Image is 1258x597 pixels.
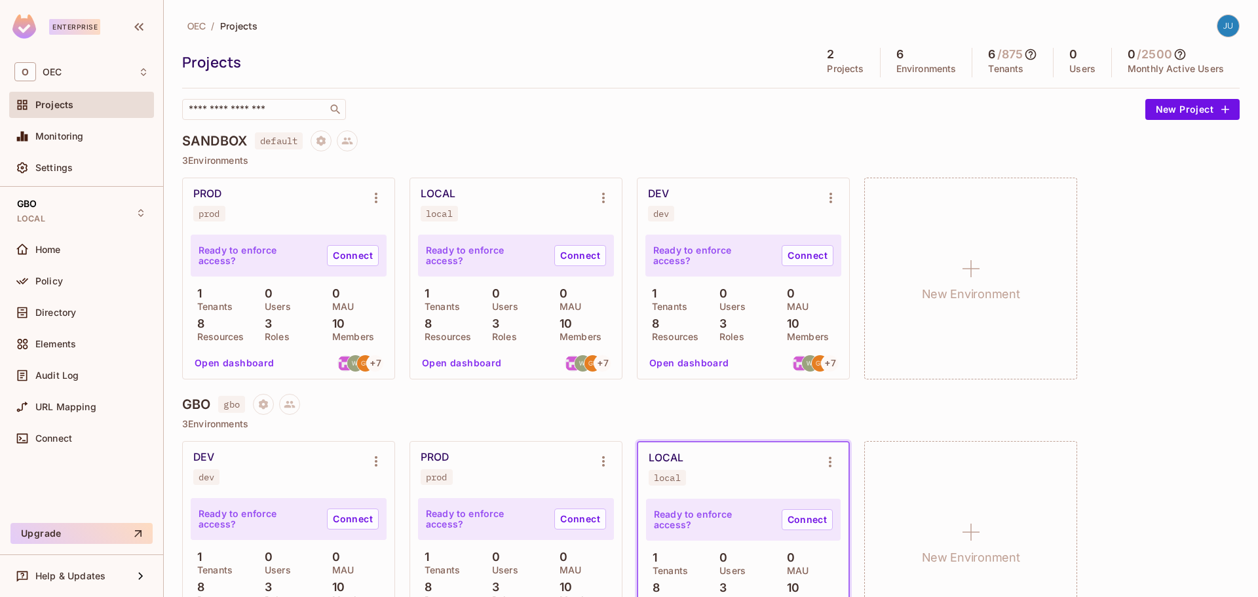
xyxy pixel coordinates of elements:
[35,163,73,173] span: Settings
[357,355,373,372] img: greg.petros@oeconnection.com
[1217,15,1239,37] img: justin.king@oeconnection.com
[191,565,233,575] p: Tenants
[780,287,795,300] p: 0
[187,20,206,32] span: OEC
[486,317,499,330] p: 3
[191,317,204,330] p: 8
[35,131,84,142] span: Monitoring
[326,287,340,300] p: 0
[418,550,429,564] p: 1
[780,317,799,330] p: 10
[997,48,1023,61] h5: / 875
[713,301,746,312] p: Users
[421,187,455,201] div: LOCAL
[1145,99,1240,120] button: New Project
[646,581,660,594] p: 8
[426,208,453,219] div: local
[199,472,214,482] div: dev
[417,353,507,374] button: Open dashboard
[782,509,833,530] a: Connect
[327,509,379,530] a: Connect
[35,100,73,110] span: Projects
[553,565,581,575] p: MAU
[35,433,72,444] span: Connect
[590,448,617,474] button: Environment settings
[646,566,688,576] p: Tenants
[326,581,345,594] p: 10
[654,509,771,530] p: Ready to enforce access?
[553,550,567,564] p: 0
[426,472,448,482] div: prod
[258,581,272,594] p: 3
[17,214,45,224] span: LOCAL
[645,317,659,330] p: 8
[418,332,471,342] p: Resources
[418,287,429,300] p: 1
[326,565,354,575] p: MAU
[258,301,291,312] p: Users
[418,301,460,312] p: Tenants
[654,472,681,483] div: local
[35,402,96,412] span: URL Mapping
[311,137,332,149] span: Project settings
[189,353,280,374] button: Open dashboard
[782,245,833,266] a: Connect
[347,355,364,372] img: wil.peck@oeconnection.com
[812,355,828,372] img: greg.petros@oeconnection.com
[486,565,518,575] p: Users
[218,396,244,413] span: gbo
[363,185,389,211] button: Environment settings
[191,550,202,564] p: 1
[817,449,843,475] button: Environment settings
[584,355,601,372] img: greg.petros@oeconnection.com
[43,67,62,77] span: Workspace: OEC
[14,62,36,81] span: O
[988,48,995,61] h5: 6
[1069,48,1077,61] h5: 0
[896,48,904,61] h5: 6
[418,581,432,594] p: 8
[426,509,544,530] p: Ready to enforce access?
[191,301,233,312] p: Tenants
[713,581,727,594] p: 3
[653,245,771,266] p: Ready to enforce access?
[258,287,273,300] p: 0
[553,301,581,312] p: MAU
[486,550,500,564] p: 0
[713,566,746,576] p: Users
[220,20,258,32] span: Projects
[565,355,581,372] img: Santiago.DeIralaMut@oeconnection.com
[182,396,210,412] h4: GBO
[486,301,518,312] p: Users
[370,358,381,368] span: + 7
[554,245,606,266] a: Connect
[827,48,834,61] h5: 2
[35,571,105,581] span: Help & Updates
[182,52,805,72] div: Projects
[780,332,829,342] p: Members
[193,187,221,201] div: PROD
[922,284,1020,304] h1: New Environment
[258,565,291,575] p: Users
[326,301,354,312] p: MAU
[590,185,617,211] button: Environment settings
[191,332,244,342] p: Resources
[253,400,274,413] span: Project settings
[337,355,354,372] img: Santiago.DeIralaMut@oeconnection.com
[35,244,61,255] span: Home
[645,301,687,312] p: Tenants
[818,185,844,211] button: Environment settings
[486,332,517,342] p: Roles
[182,419,1240,429] p: 3 Environments
[182,133,247,149] h4: SANDBOX
[199,509,316,530] p: Ready to enforce access?
[988,64,1023,74] p: Tenants
[199,245,316,266] p: Ready to enforce access?
[35,339,76,349] span: Elements
[1128,64,1224,74] p: Monthly Active Users
[35,276,63,286] span: Policy
[554,509,606,530] a: Connect
[553,332,601,342] p: Members
[426,245,544,266] p: Ready to enforce access?
[713,332,744,342] p: Roles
